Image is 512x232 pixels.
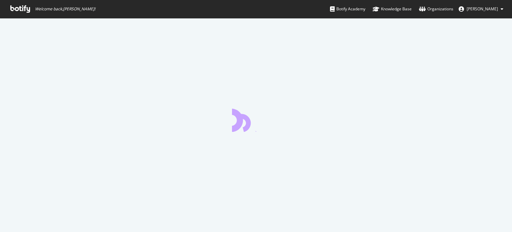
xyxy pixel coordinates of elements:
[467,6,498,12] span: Elodie GRAND
[373,6,412,12] div: Knowledge Base
[453,4,509,14] button: [PERSON_NAME]
[232,108,280,132] div: animation
[419,6,453,12] div: Organizations
[330,6,365,12] div: Botify Academy
[35,6,95,12] span: Welcome back, [PERSON_NAME] !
